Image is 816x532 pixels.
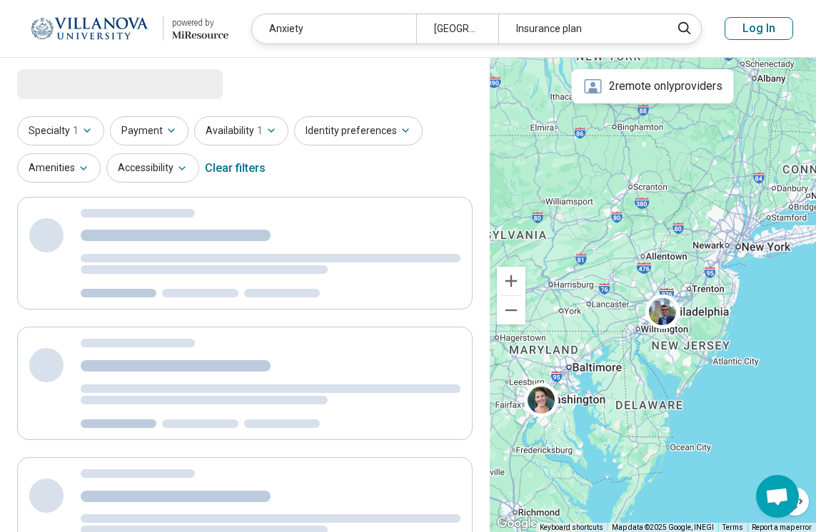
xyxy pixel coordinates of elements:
button: Payment [110,116,188,145]
a: Terms (opens in new tab) [722,523,743,531]
div: Clear filters [205,151,266,185]
button: Specialty1 [17,116,104,145]
span: Map data ©2025 Google, INEGI [612,523,714,531]
a: Villanova Universitypowered by [23,11,228,46]
button: Zoom in [497,267,525,295]
div: powered by [172,16,228,29]
img: Villanova University [24,11,154,46]
button: Availability1 [194,116,288,145]
div: 2 remote only providers [572,69,734,103]
button: Amenities [17,153,101,183]
button: Log In [725,17,793,40]
div: Open chat [756,475,799,518]
span: Loading... [17,69,137,98]
div: [GEOGRAPHIC_DATA] [416,14,498,44]
span: 1 [73,123,79,138]
a: Report a map error [752,523,812,531]
div: Anxiety [252,14,416,44]
span: 1 [257,123,263,138]
button: Accessibility [106,153,199,183]
button: Zoom out [497,296,525,324]
button: Identity preferences [294,116,423,145]
div: Insurance plan [498,14,663,44]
